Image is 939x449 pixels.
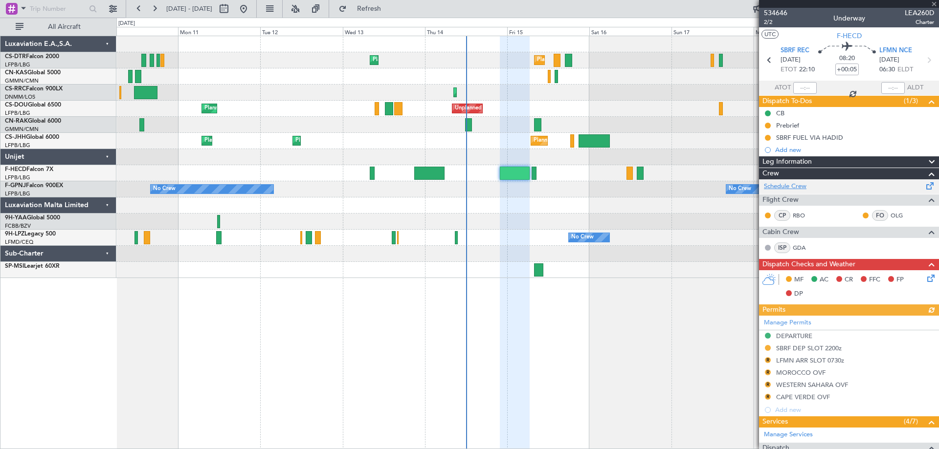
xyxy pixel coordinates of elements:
[879,46,912,56] span: LFMN NCE
[762,416,788,428] span: Services
[571,230,594,245] div: No Crew
[25,23,103,30] span: All Aircraft
[5,118,28,124] span: CN-RAK
[761,30,779,39] button: UTC
[5,109,30,117] a: LFPB/LBG
[178,27,260,36] div: Mon 11
[5,102,28,108] span: CS-DOU
[5,238,33,246] a: LFMD/CEQ
[5,190,30,197] a: LFPB/LBG
[837,31,862,41] span: F-HECD
[534,133,688,148] div: Planned Maint [GEOGRAPHIC_DATA] ([GEOGRAPHIC_DATA])
[5,174,30,181] a: LFPB/LBG
[754,27,836,36] div: Mon 18
[820,275,828,285] span: AC
[537,53,691,67] div: Planned Maint [GEOGRAPHIC_DATA] ([GEOGRAPHIC_DATA])
[907,83,923,93] span: ALDT
[793,243,815,252] a: GDA
[5,77,39,85] a: GMMN/CMN
[5,70,27,76] span: CN-KAS
[764,182,806,192] a: Schedule Crew
[896,275,904,285] span: FP
[776,133,843,142] div: SBRF FUEL VIA HADID
[872,210,888,221] div: FO
[373,53,423,67] div: Planned Maint Sofia
[455,101,616,116] div: Unplanned Maint [GEOGRAPHIC_DATA] ([GEOGRAPHIC_DATA])
[30,1,86,16] input: Trip Number
[897,65,913,75] span: ELDT
[5,222,31,230] a: FCBB/BZV
[762,156,812,168] span: Leg Information
[5,93,35,101] a: DNMM/LOS
[799,65,815,75] span: 22:10
[869,275,880,285] span: FFC
[833,13,865,23] div: Underway
[776,109,784,117] div: CB
[5,86,26,92] span: CS-RRC
[204,133,358,148] div: Planned Maint [GEOGRAPHIC_DATA] ([GEOGRAPHIC_DATA])
[5,231,56,237] a: 9H-LPZLegacy 500
[5,61,30,68] a: LFPB/LBG
[334,1,393,17] button: Refresh
[5,263,24,269] span: SP-MSI
[5,102,61,108] a: CS-DOUGlobal 6500
[589,27,671,36] div: Sat 16
[5,263,60,269] a: SP-MSILearjet 60XR
[762,227,799,238] span: Cabin Crew
[762,168,779,179] span: Crew
[764,8,787,18] span: 534646
[5,142,30,149] a: LFPB/LBG
[5,167,53,172] a: F-HECDFalcon 7X
[5,183,26,189] span: F-GPNJ
[793,211,815,220] a: RBO
[774,210,790,221] div: CP
[762,259,855,270] span: Dispatch Checks and Weather
[781,46,809,56] span: SBRF REC
[905,8,934,18] span: LEA260D
[904,96,918,106] span: (1/3)
[904,416,918,427] span: (4/7)
[118,20,135,28] div: [DATE]
[260,27,342,36] div: Tue 12
[5,134,26,140] span: CS-JHH
[5,215,27,221] span: 9H-YAA
[879,55,899,65] span: [DATE]
[5,54,59,60] a: CS-DTRFalcon 2000
[507,27,589,36] div: Fri 15
[153,182,176,196] div: No Crew
[764,430,813,440] a: Manage Services
[845,275,853,285] span: CR
[729,182,751,196] div: No Crew
[781,65,797,75] span: ETOT
[425,27,507,36] div: Thu 14
[5,54,26,60] span: CS-DTR
[5,126,39,133] a: GMMN/CMN
[5,231,24,237] span: 9H-LPZ
[295,133,449,148] div: Planned Maint [GEOGRAPHIC_DATA] ([GEOGRAPHIC_DATA])
[794,289,803,299] span: DP
[891,211,913,220] a: OLG
[349,5,390,12] span: Refresh
[5,167,26,172] span: F-HECD
[5,70,61,76] a: CN-KASGlobal 5000
[762,194,799,206] span: Flight Crew
[879,65,895,75] span: 06:30
[764,18,787,26] span: 2/2
[762,96,812,107] span: Dispatch To-Dos
[5,86,63,92] a: CS-RRCFalcon 900LX
[5,134,59,140] a: CS-JHHGlobal 6000
[781,55,801,65] span: [DATE]
[11,19,106,35] button: All Aircraft
[774,242,790,253] div: ISP
[5,183,63,189] a: F-GPNJFalcon 900EX
[343,27,425,36] div: Wed 13
[775,83,791,93] span: ATOT
[204,101,358,116] div: Planned Maint [GEOGRAPHIC_DATA] ([GEOGRAPHIC_DATA])
[166,4,212,13] span: [DATE] - [DATE]
[839,54,855,64] span: 08:20
[5,118,61,124] a: CN-RAKGlobal 6000
[5,215,60,221] a: 9H-YAAGlobal 5000
[671,27,754,36] div: Sun 17
[775,146,934,154] div: Add new
[905,18,934,26] span: Charter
